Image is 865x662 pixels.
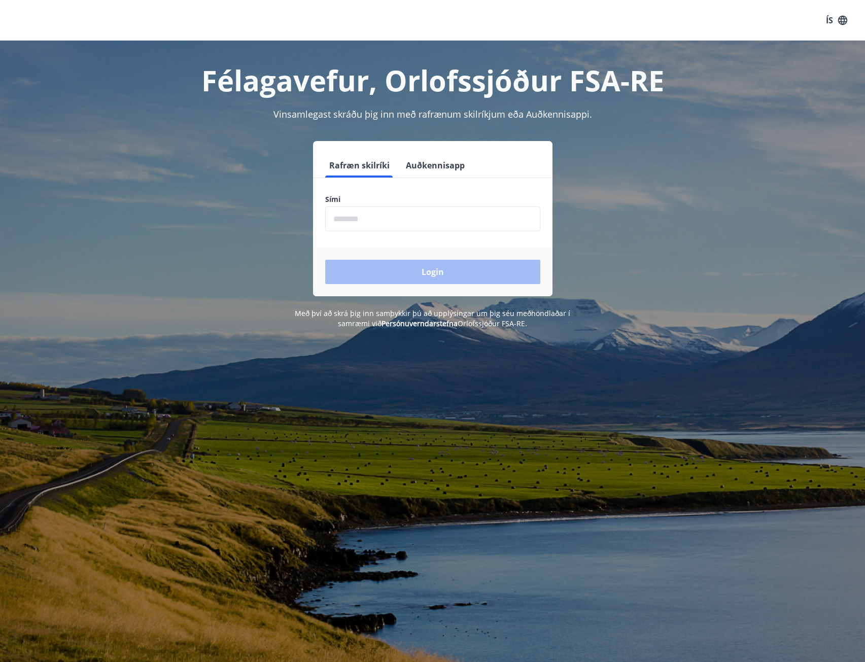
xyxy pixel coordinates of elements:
label: Sími [325,194,540,204]
button: Auðkennisapp [402,153,469,178]
span: Með því að skrá þig inn samþykkir þú að upplýsingar um þig séu meðhöndlaðar í samræmi við Orlofss... [295,308,570,328]
h1: Félagavefur, Orlofssjóður FSA-RE [80,61,786,99]
span: Vinsamlegast skráðu þig inn með rafrænum skilríkjum eða Auðkennisappi. [273,108,592,120]
a: Persónuverndarstefna [382,319,458,328]
button: Rafræn skilríki [325,153,394,178]
button: ÍS [820,11,853,29]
